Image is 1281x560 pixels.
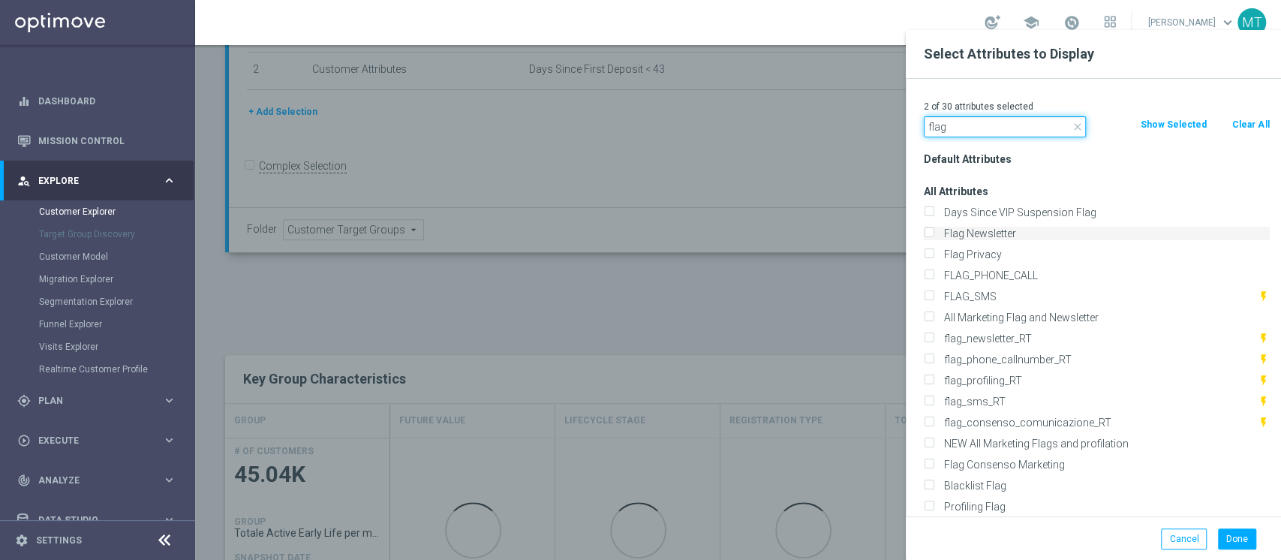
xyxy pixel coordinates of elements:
i: person_search [17,174,31,188]
a: Visits Explorer [39,341,156,353]
span: keyboard_arrow_down [1219,14,1236,31]
label: flag_profiling_RT [939,374,1258,387]
a: Dashboard [38,81,176,121]
label: Flag Consenso Marketing [939,458,1270,471]
div: Mission Control [17,121,176,161]
span: Explore [38,176,162,185]
i: gps_fixed [17,394,31,408]
i: This attribute is updated in realtime [1258,333,1270,345]
div: Customer Explorer [39,200,194,223]
h2: Select Attributes to Display [924,45,1263,63]
button: Clear All [1231,116,1270,133]
i: keyboard_arrow_right [162,513,176,527]
label: All Marketing Flag and Newsletter [939,311,1270,324]
label: Flag Privacy [939,248,1270,261]
div: Segmentation Explorer [39,291,194,313]
div: Customer Model [39,245,194,268]
a: Funnel Explorer [39,318,156,330]
button: Cancel [1161,528,1207,549]
a: Realtime Customer Profile [39,363,156,375]
a: Settings [36,536,82,545]
button: Mission Control [17,135,177,147]
i: This attribute is updated in realtime [1258,417,1270,429]
label: NEW All Marketing Flags and profilation [939,437,1270,450]
i: keyboard_arrow_right [162,173,176,188]
i: track_changes [17,474,31,487]
span: Data Studio [38,516,162,525]
div: Plan [17,394,162,408]
i: This attribute is updated in realtime [1258,396,1270,408]
button: Done [1218,528,1256,549]
i: This attribute is updated in realtime [1258,375,1270,387]
span: Execute [38,436,162,445]
i: close [1072,121,1084,133]
button: Show Selected [1138,116,1207,133]
i: keyboard_arrow_right [162,473,176,487]
i: keyboard_arrow_right [162,393,176,408]
a: Customer Explorer [39,206,156,218]
span: school [1023,14,1039,31]
div: Migration Explorer [39,268,194,291]
a: Mission Control [38,121,176,161]
i: settings [15,534,29,547]
div: MT [1237,8,1266,37]
label: flag_phone_callnumber_RT [939,353,1258,366]
p: 2 of 30 attributes selected [924,101,1270,113]
i: This attribute is updated in realtime [1258,291,1270,303]
i: keyboard_arrow_right [162,433,176,447]
button: equalizer Dashboard [17,95,177,107]
span: Plan [38,396,162,405]
label: Days Since VIP Suspension Flag [939,206,1270,219]
label: FLAG_PHONE_CALL [939,269,1270,282]
label: flag_consenso_comunicazione_RT [939,416,1258,429]
label: Profiling Flag [939,500,1270,513]
button: Data Studio keyboard_arrow_right [17,514,177,526]
a: [PERSON_NAME]keyboard_arrow_down [1147,11,1237,34]
a: Segmentation Explorer [39,296,156,308]
span: Analyze [38,476,162,485]
div: Data Studio [17,513,162,527]
label: Flag Newsletter [939,227,1270,240]
button: play_circle_outline Execute keyboard_arrow_right [17,435,177,447]
label: flag_newsletter_RT [939,332,1258,345]
div: Execute [17,434,162,447]
label: flag_sms_RT [939,395,1258,408]
i: equalizer [17,95,31,108]
label: Blacklist Flag [939,479,1270,492]
a: Customer Model [39,251,156,263]
div: Visits Explorer [39,336,194,358]
div: Realtime Customer Profile [39,358,194,381]
div: Target Group Discovery [39,223,194,245]
button: person_search Explore keyboard_arrow_right [17,175,177,187]
input: Search [924,116,1086,137]
div: Analyze [17,474,162,487]
h3: All Attributes [924,185,1270,198]
i: This attribute is updated in realtime [1258,354,1270,366]
button: track_changes Analyze keyboard_arrow_right [17,474,177,486]
div: Dashboard [17,81,176,121]
a: Migration Explorer [39,273,156,285]
h3: Default Attributes [924,152,1270,166]
button: gps_fixed Plan keyboard_arrow_right [17,395,177,407]
i: play_circle_outline [17,434,31,447]
div: Explore [17,174,162,188]
div: Funnel Explorer [39,313,194,336]
label: FLAG_SMS [939,290,1258,303]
